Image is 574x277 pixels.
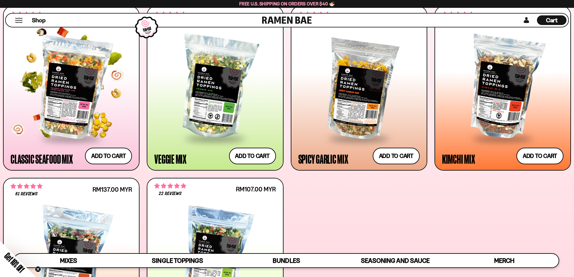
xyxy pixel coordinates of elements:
a: 4.75 stars 963 reviews RM112.00 MYR Spicy Garlic Mix Add to cart [291,6,427,171]
a: Bundles [232,254,341,267]
a: 4.68 stars 2831 reviews RM116.00 MYR Classic Seafood Mix Add to cart [3,6,140,171]
span: 4.83 stars [11,182,42,190]
button: Close teaser [35,266,41,272]
div: RM137.00 MYR [93,187,132,192]
span: Bundles [273,257,300,264]
button: Add to cart [229,148,276,164]
div: Classic Seafood Mix [11,153,73,164]
span: 4.82 stars [154,182,186,190]
a: Single Toppings [123,254,232,267]
span: Merch [494,257,514,264]
a: 4.76 stars 436 reviews RM112.00 MYR Kimchi Mix Add to cart [434,6,571,171]
a: 4.76 stars 1409 reviews RM107.00 MYR Veggie Mix Add to cart [147,6,283,171]
span: Free U.S. Shipping on Orders over $40 🍜 [239,1,335,7]
span: Get 10% Off [3,251,26,274]
a: Shop [32,15,45,25]
span: 22 reviews [159,191,182,196]
span: Single Toppings [152,257,203,264]
a: Mixes [14,254,123,267]
span: Seasoning and Sauce [361,257,429,264]
div: RM107.00 MYR [236,186,276,192]
button: Mobile Menu Trigger [15,18,23,23]
button: Add to cart [85,148,132,164]
div: Kimchi Mix [442,153,475,164]
span: 81 reviews [15,192,38,197]
a: Merch [450,254,559,267]
button: Add to cart [373,148,420,164]
div: Veggie Mix [154,153,187,164]
span: Mixes [60,257,77,264]
div: Cart [537,14,566,27]
span: Shop [32,16,45,24]
div: Spicy Garlic Mix [298,153,348,164]
button: Add to cart [516,148,563,164]
a: Seasoning and Sauce [341,254,450,267]
span: Cart [546,17,558,24]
